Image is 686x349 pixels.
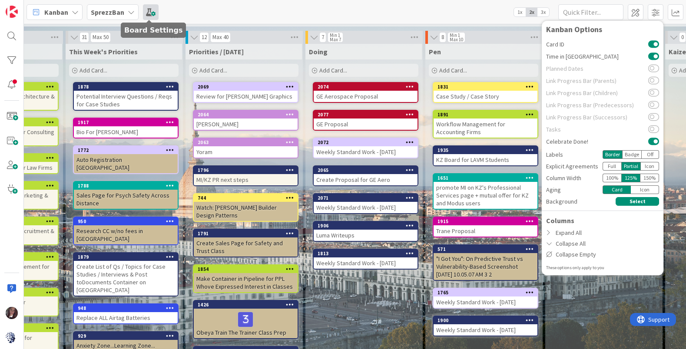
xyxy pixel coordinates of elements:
span: Link Progress Bar (Successors) [546,114,648,120]
div: 2069 [194,83,298,91]
div: Case Study / Case Story [434,91,537,102]
div: 950Research CC w/no fees in [GEOGRAPHIC_DATA] [74,217,178,244]
span: Add Card... [199,66,227,74]
div: Luma Writeups [314,230,418,241]
div: 2069Review for [PERSON_NAME] Graphics [194,83,298,102]
div: 2063 [194,138,298,146]
h5: Board Settings [124,26,182,34]
div: 929 [74,332,178,340]
div: Labels [546,150,603,159]
span: Doing [309,47,328,56]
div: Sales Page for Psych Safety Across Distance [74,190,178,209]
div: Create Proposal for GE Aero [314,174,418,185]
div: Weekly Standard Work - [DATE] [434,296,537,308]
div: 2072Weekly Standard Work - [DATE] [314,138,418,158]
div: 1772 [74,146,178,154]
div: 2077 [318,112,418,118]
div: 1878Potential Interview Questions / Reqs for Case Studies [74,83,178,110]
div: 1878 [74,83,178,91]
div: 1788 [78,183,178,189]
div: Off [642,150,659,159]
div: Kanban Options [546,25,659,34]
div: Aging [546,185,603,194]
span: Link Progress Bar (Predecessors) [546,102,648,108]
div: 100 % [603,174,621,182]
div: 2063 [198,139,298,145]
div: 2072 [314,138,418,146]
div: 1651promote MI on KZ's Professional Services page + mutual offer for KZ and Modus users [434,174,537,209]
div: 571"I Got You": On Predictive Trust vs Vulnerability-Based Screenshot [DATE] 10.05.07 AM 3 2 [434,245,537,280]
div: Max 50 [93,35,109,40]
span: Kanban [44,7,68,17]
img: avatar [6,331,18,343]
div: 150 % [640,174,659,182]
div: 1900Weekly Standard Work - [DATE] [434,316,537,336]
div: 2065 [314,166,418,174]
div: 1813 [318,250,418,257]
div: Potential Interview Questions / Reqs for Case Studies [74,91,178,110]
div: 1651 [437,175,537,181]
div: 1831 [437,84,537,90]
div: 1915Trane Proposal [434,217,537,237]
div: Columns [542,215,663,226]
div: 2074 [314,83,418,91]
div: 950 [74,217,178,225]
div: Make Container in Pipeline for PPL Whove Expressed Interest in Classes [194,273,298,292]
div: Border [603,150,622,159]
span: 3x [537,8,549,16]
div: 1891 [434,111,537,119]
div: Badge [622,150,642,159]
div: Weekly Standard Work - [DATE] [314,202,418,213]
div: Bio For [PERSON_NAME] [74,126,178,138]
div: 1935 [437,147,537,153]
div: Min 1 [330,33,340,37]
div: GE Proposal [314,119,418,130]
div: 1878 [78,84,178,90]
div: Min 1 [450,33,460,37]
div: 1791 [198,230,298,237]
div: 1765Weekly Standard Work - [DATE] [434,289,537,308]
img: TD [6,307,18,319]
div: 2074 [318,84,418,90]
div: Workflow Management for Accounting Firms [434,119,537,138]
div: Watch: [PERSON_NAME] Builder Design Patterns [194,202,298,221]
div: 950 [78,218,178,224]
div: 1917Bio For [PERSON_NAME] [74,119,178,138]
div: Collapse All [542,238,663,249]
div: 571 [437,246,537,252]
div: 744 [194,194,298,202]
div: 1917 [78,119,178,125]
div: Icon [641,162,659,171]
div: KZ Board for LAVM Students [434,154,537,165]
div: 1900 [434,316,537,324]
div: 1426 [198,302,298,308]
div: 571 [434,245,537,253]
div: 1854Make Container in Pipeline for PPL Whove Expressed Interest in Classes [194,265,298,292]
div: 948 [74,304,178,312]
span: Add Card... [80,66,107,74]
span: Tasks [546,126,648,132]
div: 1906 [318,223,418,229]
span: Background [546,197,577,206]
div: 125 % [621,174,640,182]
span: Priorities / Today [189,47,244,56]
div: 1915 [437,218,537,224]
div: Research CC w/no fees in [GEOGRAPHIC_DATA] [74,225,178,244]
div: 1788Sales Page for Psych Safety Across Distance [74,182,178,209]
div: Review for [PERSON_NAME] Graphics [194,91,298,102]
div: 948Replace ALL Airtag Batteries [74,304,178,323]
div: 1813 [314,250,418,257]
div: Max 40 [212,35,229,40]
div: GE Aerospace Proposal [314,91,418,102]
span: Add Card... [439,66,467,74]
span: Time in [GEOGRAPHIC_DATA] [546,53,648,59]
div: Max 10 [450,37,463,42]
div: 929 [78,333,178,339]
span: 2x [526,8,537,16]
div: 2065Create Proposal for GE Aero [314,166,418,185]
div: 2065 [318,167,418,173]
div: These options only apply to you [546,264,659,271]
div: 1791Create Sales Page for Safety and Trust Class [194,230,298,257]
div: 2071Weekly Standard Work - [DATE] [314,194,418,213]
div: 1772 [78,147,178,153]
